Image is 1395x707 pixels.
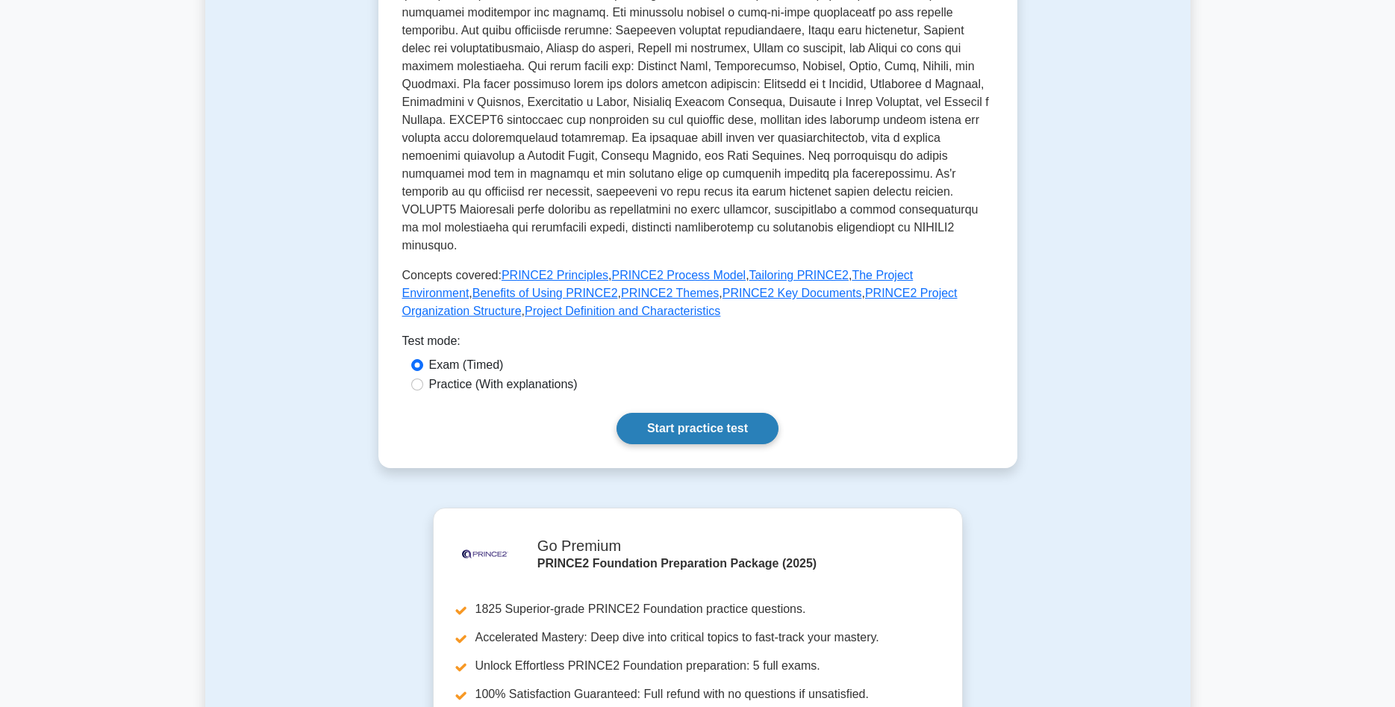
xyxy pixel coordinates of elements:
[617,413,778,444] a: Start practice test
[723,287,862,299] a: PRINCE2 Key Documents
[525,305,720,317] a: Project Definition and Characteristics
[621,287,719,299] a: PRINCE2 Themes
[612,269,746,281] a: PRINCE2 Process Model
[429,356,504,374] label: Exam (Timed)
[402,332,993,356] div: Test mode:
[749,269,849,281] a: Tailoring PRINCE2
[402,269,914,299] a: The Project Environment
[429,376,578,393] label: Practice (With explanations)
[402,267,993,320] p: Concepts covered: , , , , , , , ,
[472,287,618,299] a: Benefits of Using PRINCE2
[502,269,608,281] a: PRINCE2 Principles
